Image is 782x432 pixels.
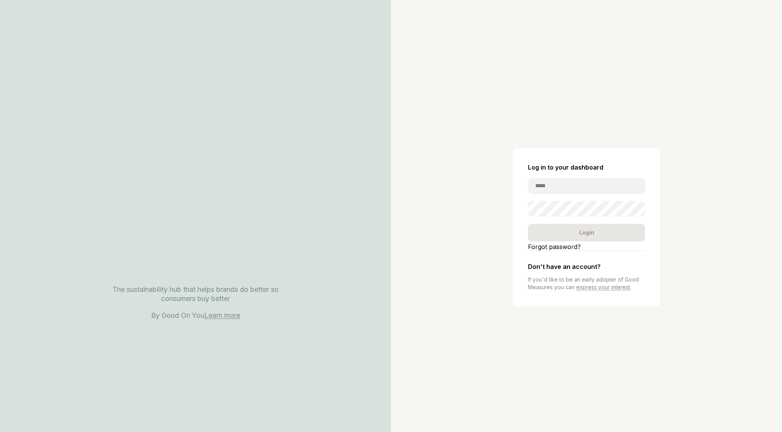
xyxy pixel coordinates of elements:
a: Forgot password? [528,243,645,251]
a: express your interest [576,284,630,290]
img: Good Measures [142,112,257,227]
h2: Log in to your dashboard [528,164,645,171]
p: By Good On You [95,311,296,320]
p: If you'd like to be an early adopter of Good Measures you can . [528,276,645,291]
div: Login [528,224,645,241]
img: Good Measures [332,132,391,209]
img: Good Measures [103,249,288,272]
a: Learn more [204,311,240,319]
p: The sustainability hub that helps brands do better so consumers buy better [95,285,296,303]
h2: Don't have an account? [528,263,645,270]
